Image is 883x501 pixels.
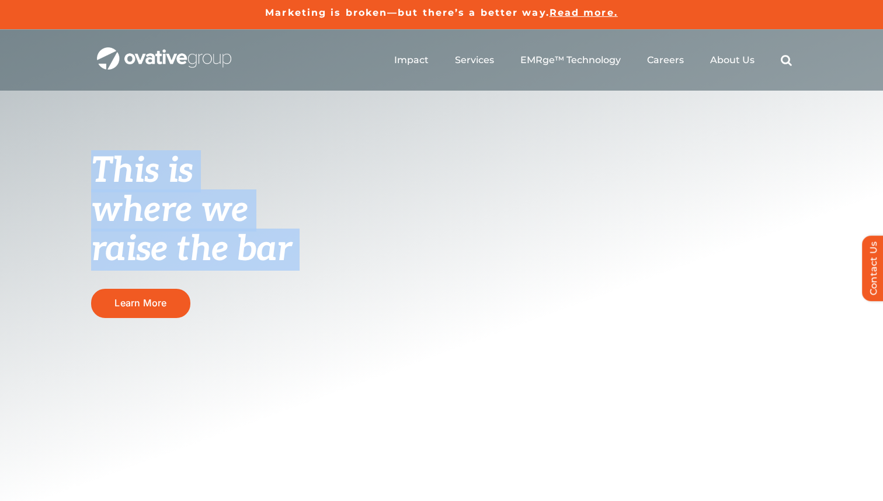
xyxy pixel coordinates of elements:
a: Search [781,54,792,66]
a: About Us [710,54,755,66]
a: OG_Full_horizontal_WHT [97,46,231,57]
a: Learn More [91,289,190,317]
a: EMRge™ Technology [520,54,621,66]
span: This is [91,150,193,192]
nav: Menu [394,42,792,79]
a: Marketing is broken—but there’s a better way. [265,7,550,18]
a: Careers [647,54,684,66]
span: where we raise the bar [91,189,291,271]
a: Read more. [550,7,618,18]
a: Services [455,54,494,66]
a: Impact [394,54,429,66]
span: Learn More [114,298,166,309]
